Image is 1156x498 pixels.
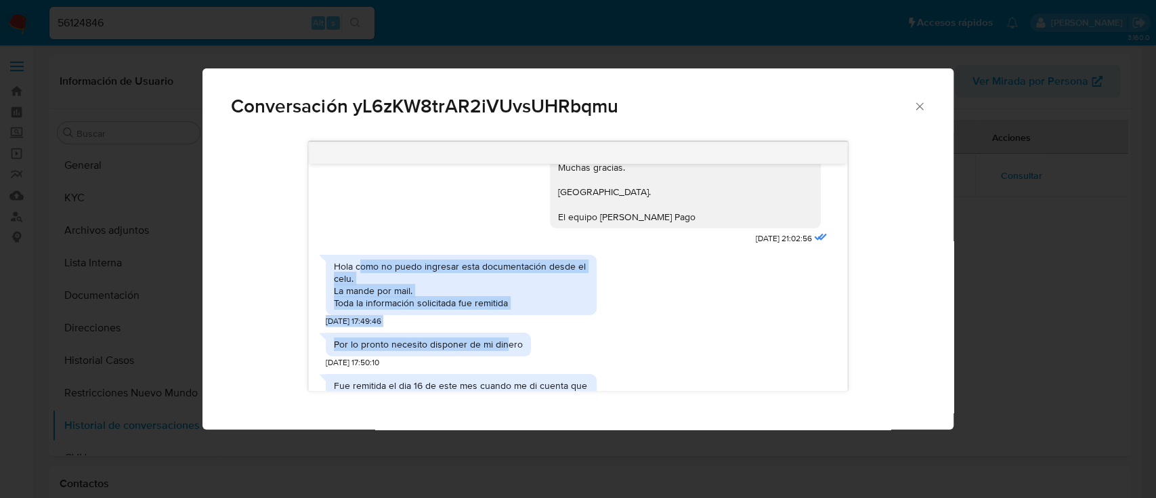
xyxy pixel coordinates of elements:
[202,68,953,430] div: Comunicación
[334,379,588,404] div: Fue remitida el dia 16 de este mes cuando me di cuenta que mi cuenta estaba inhabilitada
[756,232,812,244] span: [DATE] 21:02:56
[334,260,588,310] div: Hola como no puedo ingresar esta documentación desde el celu. La mande por mail. Toda la informac...
[326,356,379,368] span: [DATE] 17:50:10
[334,338,523,350] div: Por lo pronto necesito disponer de mi dinero
[326,315,381,327] span: [DATE] 17:49:46
[231,97,913,116] span: Conversación yL6zKW8trAR2iVUvsUHRbqmu
[913,100,925,112] button: Cerrar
